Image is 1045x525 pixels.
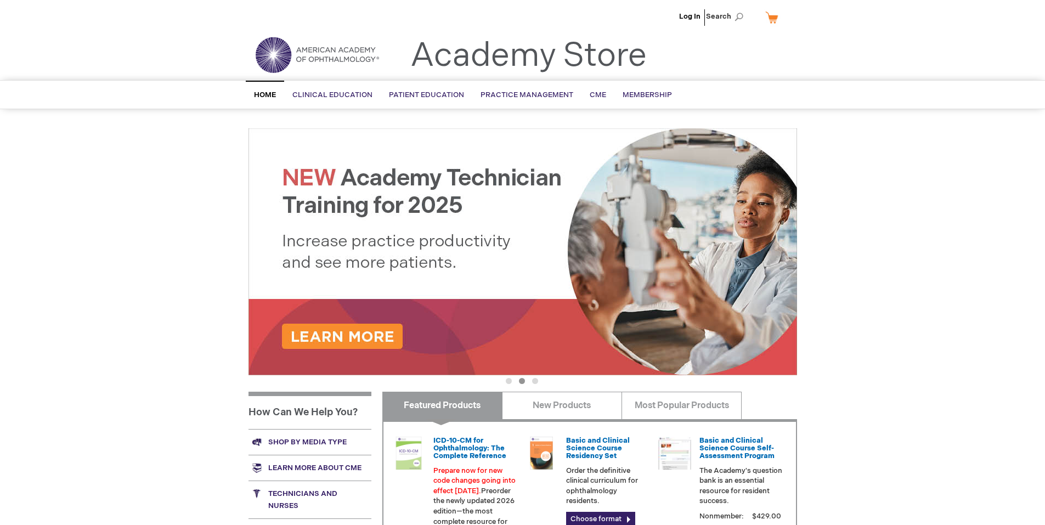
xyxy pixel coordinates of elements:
span: Home [254,91,276,99]
span: CME [590,91,606,99]
a: Learn more about CME [248,455,371,481]
a: Most Popular Products [622,392,742,419]
a: Basic and Clinical Science Course Self-Assessment Program [699,436,775,461]
a: Basic and Clinical Science Course Residency Set [566,436,630,461]
button: 1 of 3 [506,378,512,384]
span: $429.00 [750,512,783,521]
button: 3 of 3 [532,378,538,384]
a: Technicians and nurses [248,481,371,518]
a: Featured Products [382,392,502,419]
button: 2 of 3 [519,378,525,384]
img: bcscself_20.jpg [658,437,691,470]
a: Log In [679,12,701,21]
font: Prepare now for new code changes going into effect [DATE]. [433,466,516,495]
img: 02850963u_47.png [525,437,558,470]
h1: How Can We Help You? [248,392,371,429]
a: Academy Store [410,36,647,76]
strong: Nonmember: [699,510,744,523]
span: Search [706,5,748,27]
span: Membership [623,91,672,99]
p: The Academy's question bank is an essential resource for resident success. [699,466,783,506]
span: Patient Education [389,91,464,99]
span: Practice Management [481,91,573,99]
a: Shop by media type [248,429,371,455]
span: Clinical Education [292,91,372,99]
a: ICD-10-CM for Ophthalmology: The Complete Reference [433,436,506,461]
p: Order the definitive clinical curriculum for ophthalmology residents. [566,466,649,506]
img: 0120008u_42.png [392,437,425,470]
a: New Products [502,392,622,419]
